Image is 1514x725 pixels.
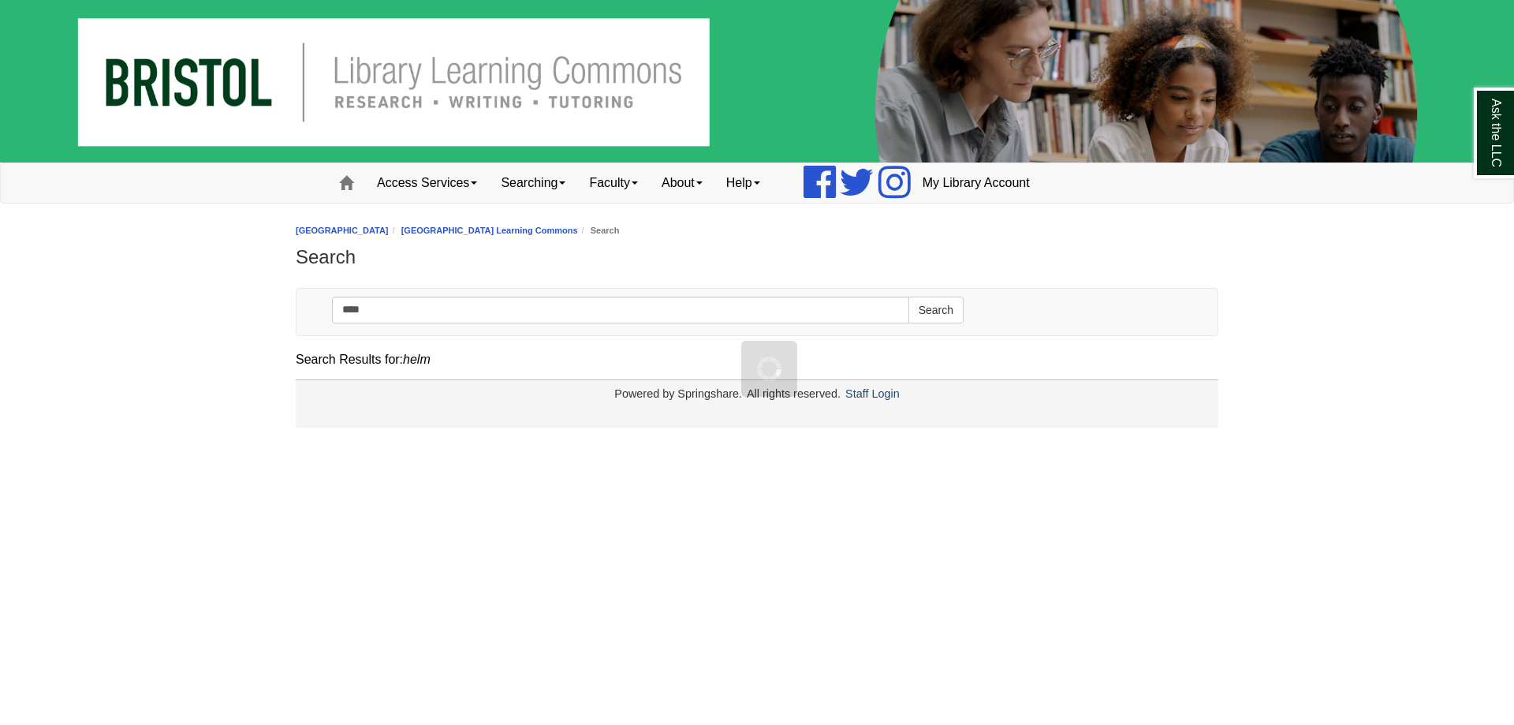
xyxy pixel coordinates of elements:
[401,226,578,235] a: [GEOGRAPHIC_DATA] Learning Commons
[296,246,1218,268] h1: Search
[296,223,1218,238] nav: breadcrumb
[296,349,1218,371] div: Search Results for:
[577,163,650,203] a: Faculty
[578,223,620,238] li: Search
[403,353,431,366] em: helm
[365,163,489,203] a: Access Services
[650,163,714,203] a: About
[612,387,744,400] div: Powered by Springshare.
[744,387,843,400] div: All rights reserved.
[845,387,900,400] a: Staff Login
[714,163,772,203] a: Help
[757,357,781,381] img: Working...
[296,226,389,235] a: [GEOGRAPHIC_DATA]
[911,163,1042,203] a: My Library Account
[489,163,577,203] a: Searching
[908,297,964,323] button: Search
